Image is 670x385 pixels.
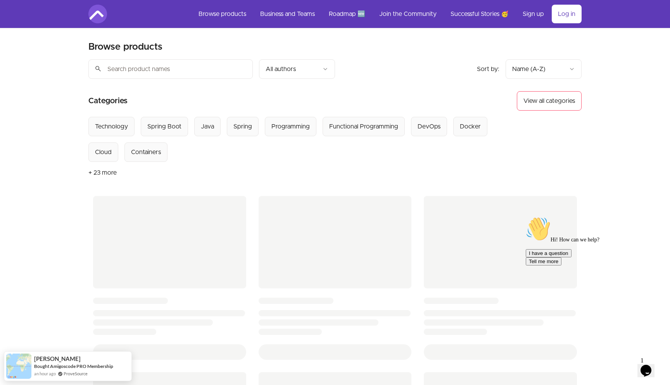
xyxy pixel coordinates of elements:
iframe: chat widget [637,354,662,377]
span: Bought [34,363,49,369]
a: Sign up [516,5,550,23]
div: Programming [271,122,310,131]
h1: Browse products [88,41,162,53]
a: ProveSource [64,370,88,377]
div: Spring [233,122,252,131]
div: Docker [460,122,481,131]
button: Filter by author [259,59,335,79]
div: Containers [131,147,161,157]
nav: Main [192,5,582,23]
button: + 23 more [88,162,117,184]
span: [PERSON_NAME] [34,356,81,362]
iframe: chat widget [523,213,662,350]
div: 👋Hi! How can we help?I have a questionTell me more [3,3,143,52]
button: I have a question [3,36,49,44]
button: Tell me more [3,44,39,52]
h2: Categories [88,91,128,111]
div: Technology [95,122,128,131]
img: Amigoscode logo [88,5,107,23]
span: search [95,63,102,74]
div: Cloud [95,147,112,157]
a: Roadmap 🆕 [323,5,371,23]
div: Functional Programming [329,122,398,131]
div: DevOps [418,122,440,131]
div: Spring Boot [147,122,181,131]
a: Join the Community [373,5,443,23]
button: Product sort options [506,59,582,79]
span: Sort by: [477,66,499,72]
img: :wave: [3,3,28,28]
img: provesource social proof notification image [6,354,31,379]
a: Log in [552,5,582,23]
a: Business and Teams [254,5,321,23]
a: Successful Stories 🥳 [444,5,515,23]
input: Search product names [88,59,253,79]
span: an hour ago [34,370,56,377]
a: Browse products [192,5,252,23]
div: Java [201,122,214,131]
button: View all categories [517,91,582,111]
span: Hi! How can we help? [3,23,77,29]
a: Amigoscode PRO Membership [50,363,113,369]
